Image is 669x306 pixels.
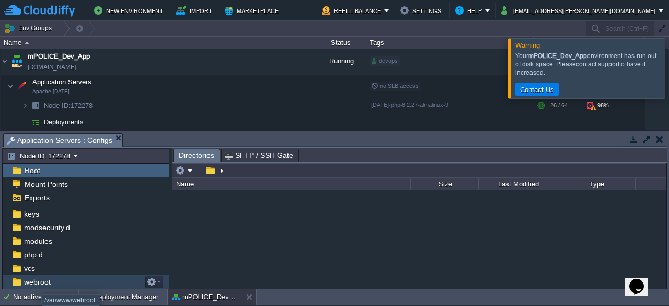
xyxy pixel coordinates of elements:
[7,134,112,147] span: Application Servers : Configs
[515,52,662,77] div: Your environment has run out of disk space. Please to have it increased.
[22,179,70,189] a: Mount Points
[174,178,410,190] div: Name
[315,37,366,49] div: Status
[22,264,37,273] a: vcs
[550,97,568,114] div: 26 / 64
[14,76,29,97] img: AMDAwAAAACH5BAEAAAAALAAAAAABAAEAAAICRAEAOw==
[22,166,42,175] a: Root
[370,56,400,66] div: devops
[371,83,419,89] span: no SLB access
[534,37,644,49] div: Usage
[172,292,238,302] button: mPOLICE_Dev_App
[587,97,621,114] div: 98%
[43,118,85,127] a: Deployments
[179,149,214,162] span: Directories
[22,277,52,287] a: webroot
[28,114,43,130] img: AMDAwAAAACH5BAEAAAAALAAAAAABAAEAAAICRAEAOw==
[4,21,55,36] button: Env Groups
[7,76,14,97] img: AMDAwAAAACH5BAEAAAAALAAAAAABAAEAAAICRAEAOw==
[625,264,659,296] iframe: chat widget
[44,297,97,304] div: /var/www/webroot
[314,47,366,75] div: Running
[411,178,478,190] div: Size
[22,209,41,219] a: keys
[501,4,659,17] button: [EMAIL_ADDRESS][PERSON_NAME][DOMAIN_NAME]
[176,4,215,17] button: Import
[22,97,28,114] img: AMDAwAAAACH5BAEAAAAALAAAAAABAAEAAAICRAEAOw==
[400,4,444,17] button: Settings
[322,4,384,17] button: Refill Balance
[31,78,93,86] a: Application ServersApache [DATE]
[225,149,293,162] span: SFTP / SSH Gate
[83,292,158,302] button: Deployment Manager
[43,101,94,110] span: 172278
[455,4,485,17] button: Help
[25,42,29,44] img: AMDAwAAAACH5BAEAAAAALAAAAAABAAEAAAICRAEAOw==
[371,101,448,108] span: [DATE]-php-8.2.27-almalinux-9
[32,88,70,95] span: Apache [DATE]
[22,250,44,259] a: php.d
[517,85,557,94] button: Contact Us
[9,47,24,75] img: AMDAwAAAACH5BAEAAAAALAAAAAABAAEAAAICRAEAOw==
[1,37,314,49] div: Name
[528,52,587,60] b: mPOLICE_Dev_App
[172,163,666,178] input: Click to enter the path
[28,97,43,114] img: AMDAwAAAACH5BAEAAAAALAAAAAABAAEAAAICRAEAOw==
[515,41,540,49] span: Warning
[1,47,9,75] img: AMDAwAAAACH5BAEAAAAALAAAAAABAAEAAAICRAEAOw==
[479,178,557,190] div: Last Modified
[13,289,78,305] div: No active tasks
[7,151,73,161] button: Node ID: 172278
[22,114,28,130] img: AMDAwAAAACH5BAEAAAAALAAAAAABAAEAAAICRAEAOw==
[28,62,76,72] a: [DOMAIN_NAME]
[367,37,533,49] div: Tags
[558,178,635,190] div: Type
[576,61,619,68] a: contact support
[94,4,166,17] button: New Environment
[225,4,282,17] button: Marketplace
[22,223,72,232] a: modsecurity.d
[22,193,51,202] a: Exports
[43,101,94,110] a: Node ID:172278
[22,236,54,246] a: modules
[28,51,90,62] a: mPOLICE_Dev_App
[44,101,71,109] span: Node ID:
[4,4,75,17] img: CloudJiffy
[31,77,93,86] span: Application Servers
